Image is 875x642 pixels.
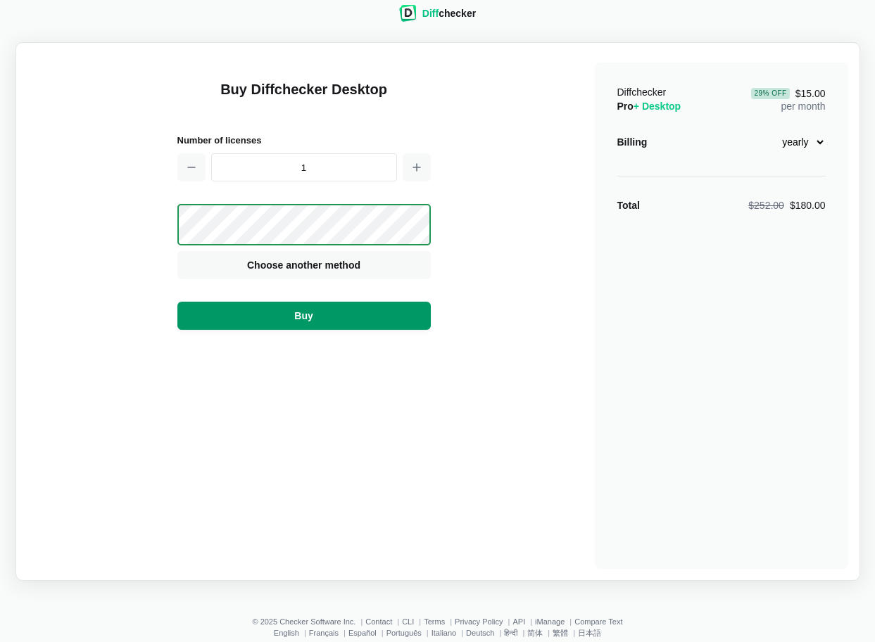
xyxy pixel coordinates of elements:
[751,88,789,99] div: 29 % Off
[422,6,476,20] div: checker
[422,8,439,19] span: Diff
[177,133,431,148] h2: Number of licenses
[578,629,601,637] a: 日本語
[348,629,377,637] a: Español
[177,79,431,116] h1: Buy Diffchecker Desktop
[399,5,417,22] img: Diffchecker logo
[617,101,681,112] span: Pro
[291,309,315,323] span: Buy
[399,13,476,24] a: Diffchecker logoDiffchecker
[365,617,392,626] a: Contact
[386,629,422,637] a: Português
[177,302,431,330] button: Buy
[617,200,640,211] strong: Total
[309,629,339,637] a: Français
[527,629,543,637] a: 简体
[252,617,365,626] li: © 2025 Checker Software Inc.
[617,135,648,149] div: Billing
[402,617,414,626] a: CLI
[455,617,503,626] a: Privacy Policy
[748,200,784,211] span: $252.00
[211,153,397,181] input: 1
[748,198,825,212] div: $180.00
[535,617,565,626] a: iManage
[574,617,622,626] a: Compare Text
[617,86,667,98] span: Diffchecker
[466,629,494,637] a: Deutsch
[274,629,299,637] a: English
[512,617,525,626] a: API
[244,258,363,272] span: Choose another method
[432,629,456,637] a: Italiano
[751,88,825,99] span: $15.00
[634,101,681,112] span: + Desktop
[424,617,445,626] a: Terms
[177,251,431,279] button: Choose another method
[751,85,825,113] div: per month
[553,629,568,637] a: 繁體
[504,629,517,637] a: हिन्दी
